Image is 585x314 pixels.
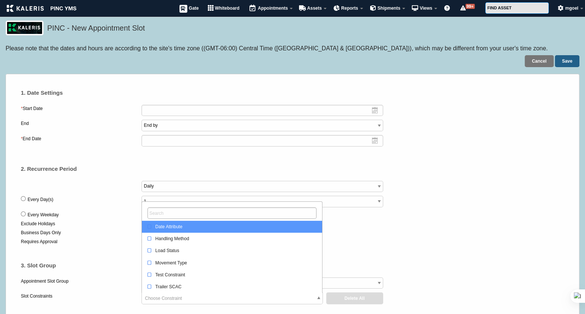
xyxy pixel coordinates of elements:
label: Every Weekday [21,211,564,220]
div: Please note that the dates and hours are according to the site's time zone ((GMT-06:00) Central T... [6,44,579,53]
span: mgoel [565,6,578,11]
label: End [21,120,142,128]
abbr: required [21,106,23,111]
span: Views [420,6,432,11]
label: Appointment Slot Group [21,277,142,286]
label: Every Day(s) [21,196,142,205]
div: Test Constraint [147,271,320,279]
div: Trailer SCAC [147,283,320,291]
img: kaleris_pinc-9d9452ea2abe8761a8e09321c3823821456f7e8afc7303df8a03059e807e3f55.png [7,5,76,12]
span: Choose Constraint [145,296,182,301]
div: Date Attribute [147,223,320,230]
input: Every Day(s) [21,196,26,201]
label: Requires Approval [21,238,142,246]
label: End Date [21,135,142,143]
span: Whiteboard [215,6,239,11]
input: Every Weekday [21,211,26,216]
legend: 2. Recurrence Period [20,164,78,173]
input: Search [147,207,317,219]
span: Reports [341,6,358,11]
legend: 3. Slot Group [20,261,57,270]
span: 99+ [465,4,475,9]
legend: 1. Date Settings [20,88,64,97]
input: Save [555,55,579,67]
input: FIND ASSET [485,2,549,14]
a: Cancel [525,55,553,67]
label: Exclude Holidays [21,220,142,228]
span: Shipments [378,6,400,11]
div: Load Status [147,247,320,254]
a: Delete All [326,292,383,304]
span: Appointments [258,6,288,11]
span: Assets [307,6,322,11]
span: Gate [189,6,199,11]
abbr: required [21,136,23,141]
label: Start Date [21,105,142,113]
div: Handling Method [147,235,320,242]
div: Movement Type [147,259,320,267]
img: logo_pnc-prd.png [6,21,44,35]
label: Business Days Only [21,229,142,237]
label: Slot Constraints [21,292,142,301]
h5: PINC - New Appointment Slot [47,23,576,35]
